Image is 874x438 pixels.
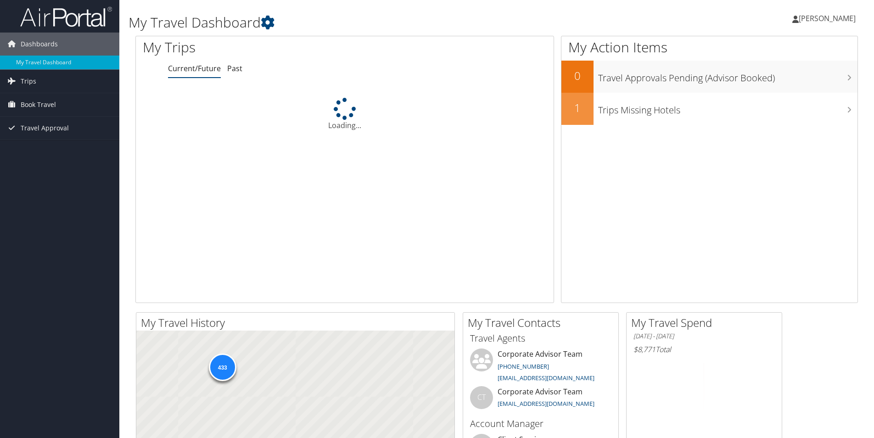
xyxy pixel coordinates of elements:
a: [PHONE_NUMBER] [498,362,549,371]
h1: My Travel Dashboard [129,13,619,32]
h3: Trips Missing Hotels [598,99,857,117]
h3: Travel Agents [470,332,611,345]
h3: Travel Approvals Pending (Advisor Booked) [598,67,857,84]
a: [PERSON_NAME] [792,5,865,32]
span: Travel Approval [21,117,69,140]
h2: My Travel Spend [631,315,782,331]
span: Dashboards [21,33,58,56]
span: $8,771 [633,344,655,354]
div: 433 [208,354,236,381]
h2: 0 [561,68,594,84]
img: airportal-logo.png [20,6,112,28]
a: Current/Future [168,63,221,73]
a: 1Trips Missing Hotels [561,93,857,125]
h6: Total [633,344,775,354]
h2: My Travel History [141,315,454,331]
a: 0Travel Approvals Pending (Advisor Booked) [561,61,857,93]
h3: Account Manager [470,417,611,430]
h2: 1 [561,100,594,116]
div: Loading... [136,98,554,131]
span: Trips [21,70,36,93]
span: Book Travel [21,93,56,116]
a: [EMAIL_ADDRESS][DOMAIN_NAME] [498,399,594,408]
a: Past [227,63,242,73]
h2: My Travel Contacts [468,315,618,331]
h1: My Action Items [561,38,857,57]
h1: My Trips [143,38,373,57]
div: CT [470,386,493,409]
span: [PERSON_NAME] [799,13,856,23]
li: Corporate Advisor Team [465,348,616,386]
h6: [DATE] - [DATE] [633,332,775,341]
a: [EMAIL_ADDRESS][DOMAIN_NAME] [498,374,594,382]
li: Corporate Advisor Team [465,386,616,416]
